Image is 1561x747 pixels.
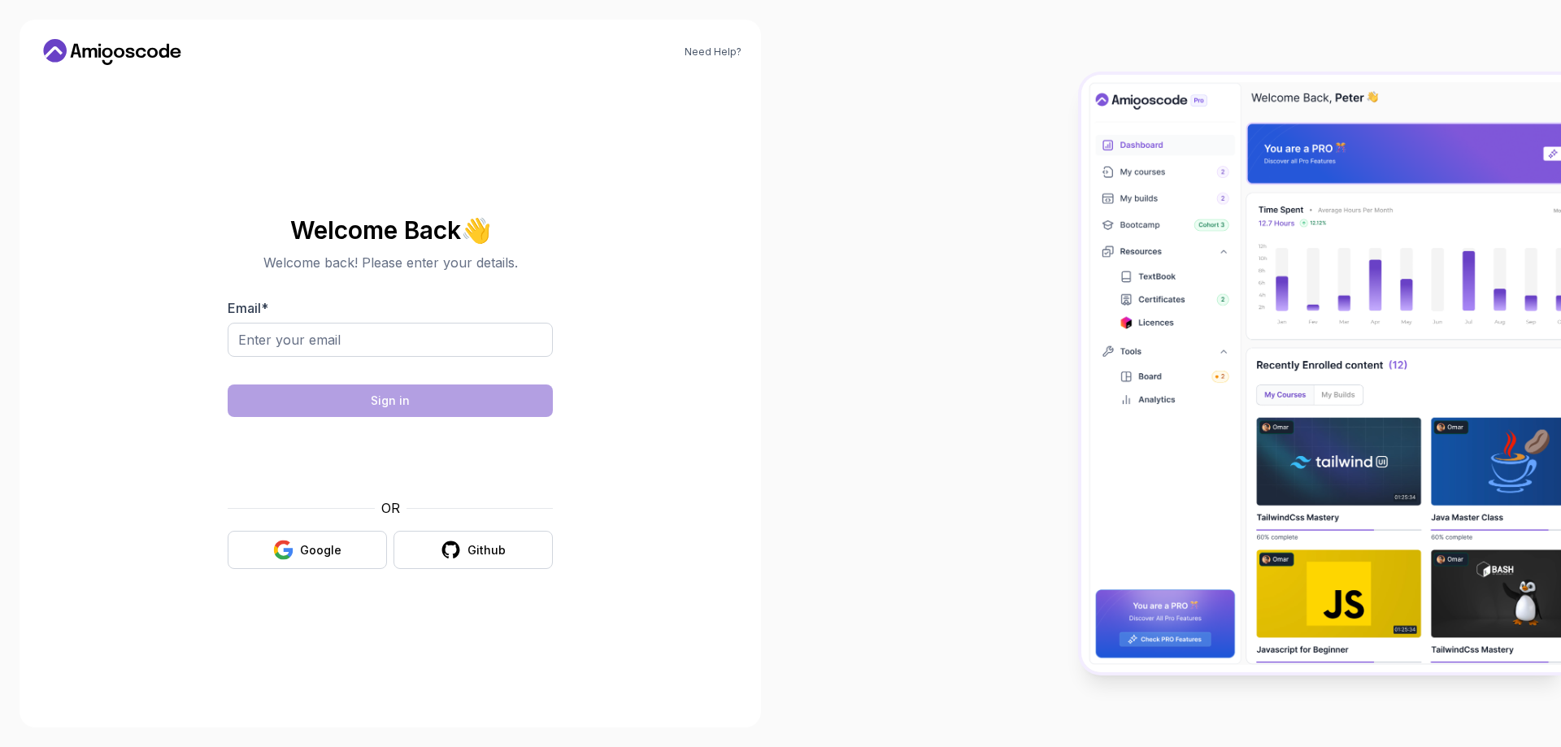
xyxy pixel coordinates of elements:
a: Home link [39,39,185,65]
label: Email * [228,300,268,316]
span: 👋 [458,211,497,249]
input: Enter your email [228,323,553,357]
button: Google [228,531,387,569]
h2: Welcome Back [228,217,553,243]
button: Sign in [228,384,553,417]
a: Need Help? [685,46,741,59]
iframe: Widget que contiene una casilla de verificación para el desafío de seguridad de hCaptcha [267,427,513,489]
div: Google [300,542,341,558]
img: Amigoscode Dashboard [1081,75,1561,672]
p: OR [381,498,400,518]
div: Github [467,542,506,558]
div: Sign in [371,393,410,409]
button: Github [394,531,553,569]
p: Welcome back! Please enter your details. [228,253,553,272]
